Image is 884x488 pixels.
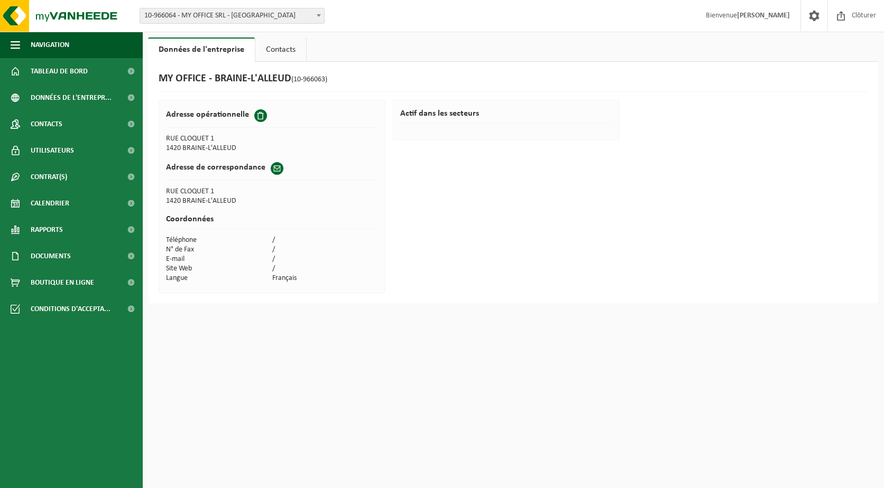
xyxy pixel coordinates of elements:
[31,32,69,58] span: Navigation
[272,264,378,274] td: /
[166,187,378,196] td: RUE CLOQUET 1
[166,245,272,255] td: N° de Fax
[31,243,71,269] span: Documents
[272,274,378,283] td: Français
[31,137,74,164] span: Utilisateurs
[255,37,306,62] a: Contacts
[166,134,272,144] td: RUE CLOQUET 1
[166,274,272,283] td: Langue
[31,296,111,322] span: Conditions d'accepta...
[166,236,272,245] td: Téléphone
[31,111,62,137] span: Contacts
[140,8,324,23] span: 10-966064 - MY OFFICE SRL - LASNE
[166,196,378,206] td: 1420 BRAINE-L'ALLEUD
[148,37,255,62] a: Données de l'entreprise
[31,164,67,190] span: Contrat(s)
[31,58,88,85] span: Tableau de bord
[272,255,378,264] td: /
[291,76,327,83] span: (10-966063)
[31,269,94,296] span: Boutique en ligne
[166,215,378,229] h2: Coordonnées
[166,162,265,173] h2: Adresse de correspondance
[166,255,272,264] td: E-mail
[272,236,378,245] td: /
[166,264,272,274] td: Site Web
[31,85,112,111] span: Données de l'entrepr...
[400,109,612,124] h2: Actif dans les secteurs
[140,8,325,24] span: 10-966064 - MY OFFICE SRL - LASNE
[31,190,69,217] span: Calendrier
[166,109,249,120] h2: Adresse opérationnelle
[31,217,63,243] span: Rapports
[737,12,790,20] strong: [PERSON_NAME]
[159,72,327,86] h1: MY OFFICE - BRAINE-L'ALLEUD
[272,245,378,255] td: /
[166,144,272,153] td: 1420 BRAINE-L'ALLEUD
